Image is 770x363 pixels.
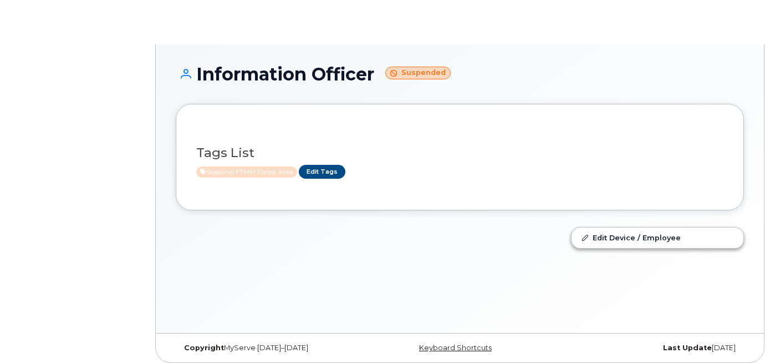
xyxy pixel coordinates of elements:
strong: Last Update [663,344,712,352]
h1: Information Officer [176,64,744,84]
h3: Tags List [196,146,723,160]
div: MyServe [DATE]–[DATE] [176,344,365,352]
span: Active [196,167,297,178]
a: Keyboard Shortcuts [419,344,492,352]
strong: Copyright [184,344,224,352]
div: [DATE] [554,344,744,352]
a: Edit Device / Employee [572,228,743,248]
a: Edit Tags [299,165,345,179]
small: Suspended [385,67,451,79]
